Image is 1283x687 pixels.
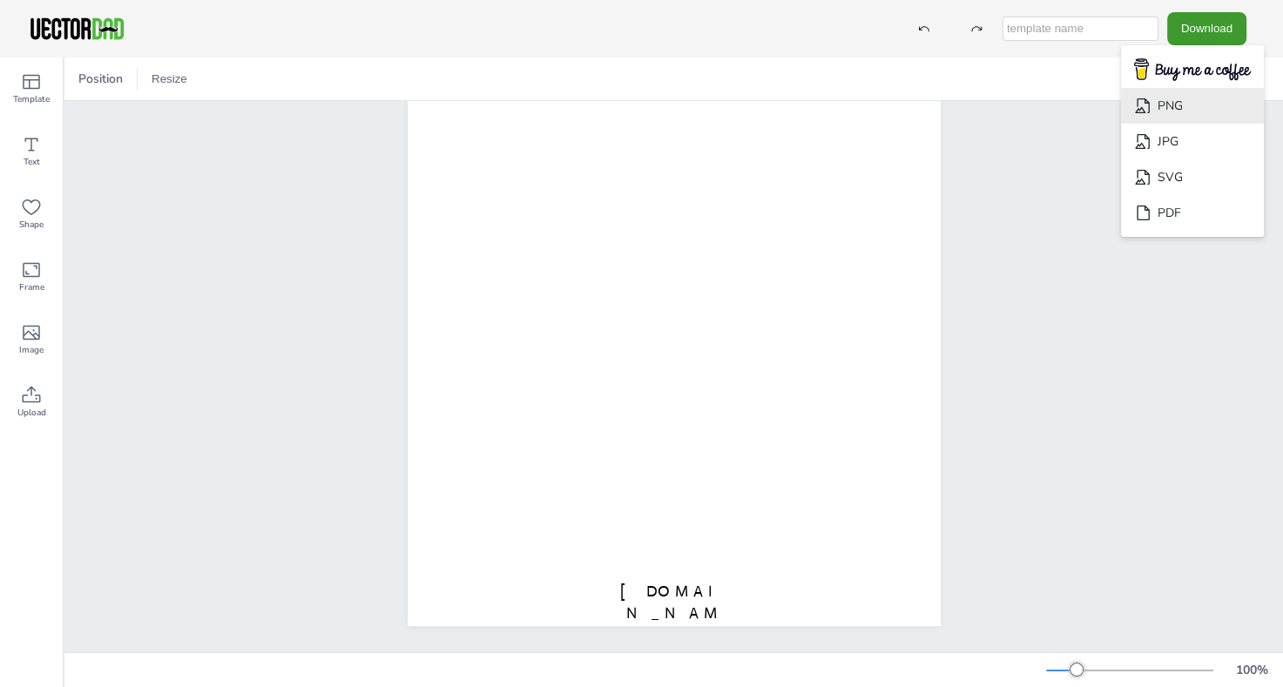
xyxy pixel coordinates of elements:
[24,155,40,169] span: Text
[1003,17,1158,41] input: template name
[28,16,126,42] img: VectorDad-1.png
[619,582,727,644] span: [DOMAIN_NAME]
[1121,195,1264,231] li: PDF
[75,71,126,87] span: Position
[1231,662,1273,678] div: 100 %
[145,65,194,93] button: Resize
[17,406,46,420] span: Upload
[19,280,44,294] span: Frame
[1121,124,1264,159] li: JPG
[13,92,50,106] span: Template
[1123,53,1262,87] img: buymecoffee.png
[19,343,44,357] span: Image
[1121,159,1264,195] li: SVG
[1121,45,1264,238] ul: Download
[1167,12,1246,44] button: Download
[1121,88,1264,124] li: PNG
[19,218,44,232] span: Shape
